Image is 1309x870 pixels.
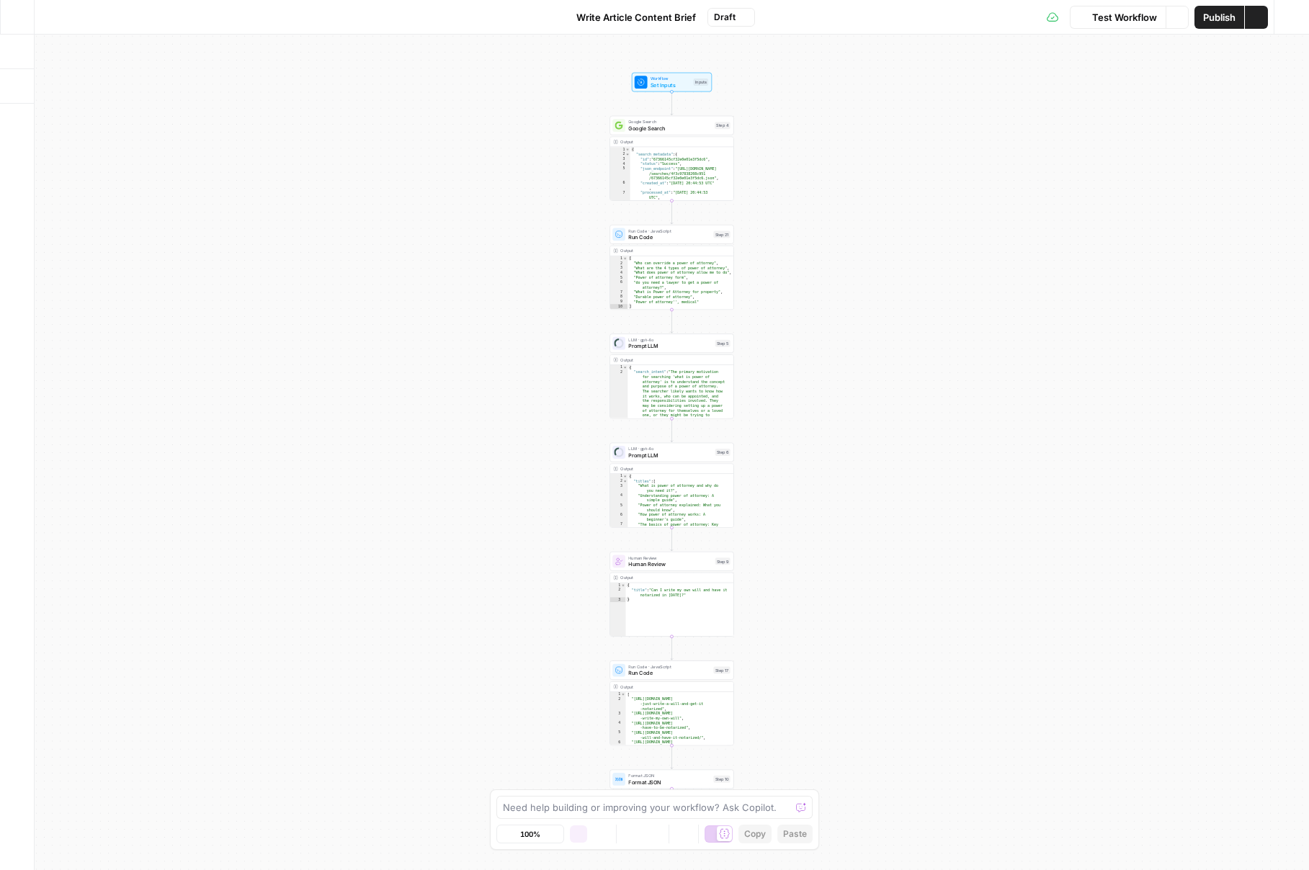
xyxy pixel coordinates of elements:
div: 4 [610,493,627,503]
button: Publish [1194,6,1244,29]
div: 6 [610,512,627,521]
span: Google Search [628,124,711,132]
div: 2 [610,588,626,597]
div: 7 [610,290,627,295]
g: Edge from step_9 to step_17 [671,637,673,660]
div: Output [620,575,721,581]
span: Copy [744,828,766,840]
div: 2 [610,261,627,266]
span: LLM · gpt-4o [628,446,712,452]
div: Run Code · JavaScriptRun CodeStep 17Output[ "[URL][DOMAIN_NAME] -just-write-a-will-and-get-it -no... [609,660,733,745]
div: 4 [610,161,630,166]
div: 1 [610,256,627,261]
span: Format JSON [628,778,710,786]
button: Draft [707,8,755,27]
span: Run Code · JavaScript [628,228,710,234]
div: 3 [610,711,626,720]
button: Test Workflow [1070,6,1166,29]
div: Format JSONFormat JSONStep 10 [609,770,733,789]
div: 3 [610,266,627,271]
div: Step 10 [713,776,730,783]
span: Paste [783,828,807,840]
div: 1 [610,147,630,152]
div: 5 [610,275,627,280]
div: 8 [610,295,627,300]
span: Toggle code folding, rows 2 through 11 [625,152,630,157]
button: Copy [738,825,772,843]
div: Output [620,356,721,363]
div: 2 [610,369,627,427]
div: 7 [610,522,627,532]
div: 3 [610,157,630,162]
div: 4 [610,721,626,730]
span: Set Inputs [651,81,690,89]
div: Google SearchGoogle SearchStep 4Output{ "search_metadata":{ "id":"67366145cf32e0e01e3f5dc6", "sta... [609,116,733,201]
div: Output [620,248,721,254]
div: 1 [610,692,626,697]
div: Step 6 [715,449,731,456]
span: Toggle code folding, rows 1 through 14 [623,474,627,479]
span: Publish [1203,10,1236,24]
span: Toggle code folding, rows 1 through 10 [623,256,627,261]
g: Edge from step_6 to step_9 [671,528,673,551]
div: Run Code · JavaScriptRun CodeStep 21Output[ "Who can override a power of attorney", "What are the... [609,225,733,310]
div: 6 [610,740,626,759]
span: Run Code [628,233,710,241]
div: Step 5 [715,340,731,347]
div: 6 [610,280,627,290]
div: 3 [610,597,626,602]
div: 10 [610,304,627,309]
div: 5 [610,503,627,512]
div: 5 [610,166,630,181]
div: Step 9 [715,557,731,565]
div: 1 [610,365,627,370]
span: Prompt LLM [628,451,712,459]
div: LLM · gpt-4oPrompt LLMStep 6Output{ "titles":[ "What is power of attorney and why do you need it?... [609,443,733,528]
div: Inputs [694,79,709,86]
span: Run Code · JavaScript [628,663,710,670]
span: Draft [714,11,736,24]
span: Toggle code folding, rows 2 through 13 [623,479,627,484]
span: Google Search [628,119,711,125]
div: WorkflowSet InputsInputs [609,73,733,92]
span: Human Review [628,555,712,561]
div: 4 [610,270,627,275]
div: 1 [610,474,627,479]
div: 2 [610,696,626,711]
div: Step 4 [715,122,731,129]
div: 8 [610,200,630,224]
div: 3 [610,483,627,493]
span: Toggle code folding, rows 1 through 8 [621,692,625,697]
span: LLM · gpt-4o [628,336,712,343]
button: Write Article Content Brief [555,6,705,29]
span: Toggle code folding, rows 1 through 197 [625,147,630,152]
span: Test Workflow [1092,10,1157,24]
button: Paste [777,825,813,843]
span: Prompt LLM [628,342,712,350]
span: Write Article Content Brief [576,10,696,24]
div: Output [620,683,721,690]
div: 9 [610,300,627,305]
div: 5 [610,730,626,740]
g: Edge from step_5 to step_6 [671,418,673,441]
span: Run Code [628,669,710,677]
span: Toggle code folding, rows 1 through 3 [621,583,625,588]
div: Output [620,138,721,145]
span: Format JSON [628,772,710,779]
div: LLM · gpt-4oPrompt LLMStep 5Output{ "search_intent":"The primary motivation for searching 'what i... [609,333,733,418]
div: 6 [610,181,630,190]
div: 2 [610,479,627,484]
div: 1 [610,583,626,588]
div: Human ReviewHuman ReviewStep 9Output{ "title":"Can I write my own will and have it notarized in [... [609,552,733,637]
g: Edge from step_17 to step_10 [671,745,673,768]
div: 2 [610,152,630,157]
div: Output [620,465,721,472]
g: Edge from step_21 to step_5 [671,310,673,333]
span: Toggle code folding, rows 1 through 13 [623,365,627,370]
g: Edge from step_4 to step_21 [671,201,673,224]
div: 7 [610,190,630,199]
div: Step 21 [713,230,730,238]
span: 100% [520,828,540,840]
span: Human Review [628,560,712,568]
g: Edge from start to step_4 [671,91,673,115]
